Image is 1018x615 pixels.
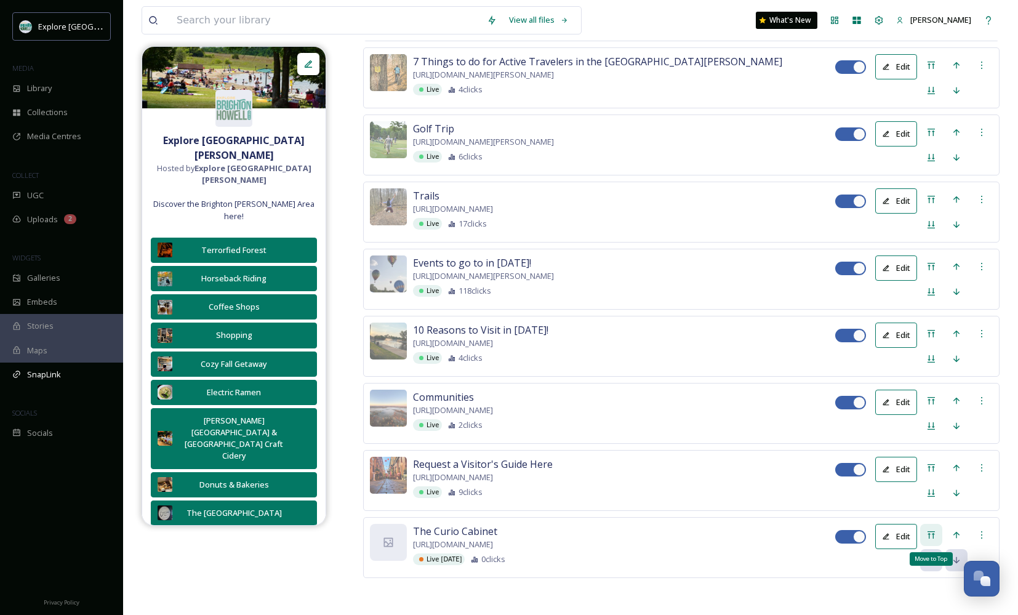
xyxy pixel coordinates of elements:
[27,369,61,380] span: SnapLink
[459,486,483,498] span: 9 clicks
[178,387,289,398] div: Electric Ramen
[459,151,483,163] span: 6 clicks
[910,552,953,566] div: Move to Top
[27,82,52,94] span: Library
[27,107,68,118] span: Collections
[12,253,41,262] span: WIDGETS
[413,84,442,95] div: Live
[875,524,917,549] button: Edit
[875,188,917,214] button: Edit
[875,457,917,482] button: Edit
[964,561,1000,597] button: Open Chat
[875,54,917,79] button: Edit
[151,408,317,469] button: [PERSON_NAME][GEOGRAPHIC_DATA] & [GEOGRAPHIC_DATA] Craft Cidery
[413,457,553,472] span: Request a Visitor's Guide Here
[413,323,548,337] span: 10 Reasons to Visit in [DATE]!
[370,121,407,158] img: 51a3dc1b-6c53-48e0-945c-dec546612afd.jpg
[413,404,493,416] span: [URL][DOMAIN_NAME]
[413,472,493,483] span: [URL][DOMAIN_NAME]
[875,121,917,147] button: Edit
[459,285,491,297] span: 118 clicks
[158,431,172,446] img: 1fe67a90-4096-424f-8163-bf6269e74564.jpg
[413,255,531,270] span: Events to go to in [DATE]!
[158,505,172,520] img: faa16384-299d-41f6-aab2-fbe4e4428b3d.jpg
[413,218,442,230] div: Live
[12,408,37,417] span: SOCIALS
[413,188,439,203] span: Trails
[875,323,917,348] button: Edit
[158,385,172,400] img: 53d4e785-222f-438c-9a68-0f3a5003fe27.jpg
[481,553,505,565] span: 0 clicks
[413,486,442,498] div: Live
[413,121,454,136] span: Golf Trip
[370,457,407,494] img: AADEB289-64A1-4D42-9568-175DB3FBE7D6.jpeg
[413,390,474,404] span: Communities
[158,271,172,286] img: bc00d4ef-b3d3-44f9-86f1-557d12eb57d0.jpg
[158,300,172,315] img: 4aea3e06-4ec9-4247-ac13-78809116f78e.jpg
[44,598,79,606] span: Privacy Policy
[413,419,442,431] div: Live
[148,163,319,186] span: Hosted by
[27,427,53,439] span: Socials
[170,7,481,34] input: Search your library
[459,419,483,431] span: 2 clicks
[875,255,917,281] button: Edit
[370,390,407,427] img: %2540strutzballooning%25201.jpg
[12,171,39,180] span: COLLECT
[27,190,44,201] span: UGC
[413,136,554,148] span: [URL][DOMAIN_NAME][PERSON_NAME]
[890,8,977,32] a: [PERSON_NAME]
[64,214,76,224] div: 2
[151,323,317,348] button: Shopping
[413,337,493,349] span: [URL][DOMAIN_NAME]
[370,54,407,91] img: 4f3c1eaa-61f1-4eae-a013-df717b057252.jpg
[178,507,289,519] div: The [GEOGRAPHIC_DATA]
[20,20,32,33] img: 67e7af72-b6c8-455a-acf8-98e6fe1b68aa.avif
[413,352,442,364] div: Live
[756,12,817,29] a: What's New
[194,163,311,185] strong: Explore [GEOGRAPHIC_DATA][PERSON_NAME]
[370,255,407,292] img: %2540pei.design%25204.jpg
[178,329,289,341] div: Shopping
[413,539,493,550] span: [URL][DOMAIN_NAME]
[413,69,554,81] span: [URL][DOMAIN_NAME][PERSON_NAME]
[178,244,289,256] div: Terrorfied Forest
[27,296,57,308] span: Embeds
[178,273,289,284] div: Horseback Riding
[163,134,305,162] strong: Explore [GEOGRAPHIC_DATA][PERSON_NAME]
[158,356,172,371] img: 95230ac4-b261-4fc0-b1ba-add7ee45e34a.jpg
[459,352,483,364] span: 4 clicks
[158,477,172,492] img: 968a124b-0fc0-4550-a7f5-39f3d3c27351.jpg
[27,272,60,284] span: Galleries
[413,270,554,282] span: [URL][DOMAIN_NAME][PERSON_NAME]
[503,8,575,32] a: View all files
[27,214,58,225] span: Uploads
[151,500,317,526] button: The [GEOGRAPHIC_DATA]
[151,380,317,405] button: Electric Ramen
[158,328,172,343] img: 4472244f-5787-4127-9299-69d351347d0c.jpg
[148,198,319,222] span: Discover the Brighton [PERSON_NAME] Area here!
[151,266,317,291] button: Horseback Riding
[413,524,497,539] span: The Curio Cabinet
[413,553,465,565] div: Live [DATE]
[12,63,34,73] span: MEDIA
[413,285,442,297] div: Live
[151,238,317,263] button: Terrorfied Forest
[27,320,54,332] span: Stories
[178,415,289,462] div: [PERSON_NAME][GEOGRAPHIC_DATA] & [GEOGRAPHIC_DATA] Craft Cidery
[27,345,47,356] span: Maps
[178,301,289,313] div: Coffee Shops
[151,472,317,497] button: Donuts & Bakeries
[910,14,971,25] span: [PERSON_NAME]
[178,358,289,370] div: Cozy Fall Getaway
[142,47,326,108] img: cb6c9135-67c4-4434-a57e-82c280aac642.jpg
[215,90,252,127] img: 67e7af72-b6c8-455a-acf8-98e6fe1b68aa.avif
[459,218,487,230] span: 17 clicks
[27,131,81,142] span: Media Centres
[178,479,289,491] div: Donuts & Bakeries
[875,390,917,415] button: Edit
[370,323,407,360] img: %2540engineeringmotherhood%25201.png
[44,594,79,609] a: Privacy Policy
